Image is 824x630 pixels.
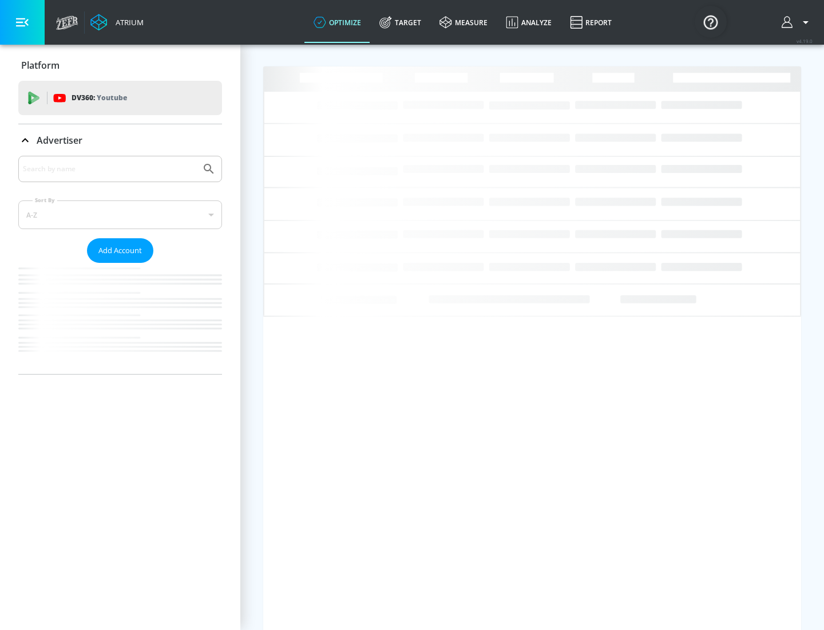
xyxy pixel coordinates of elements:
button: Open Resource Center [695,6,727,38]
div: A-Z [18,200,222,229]
p: Youtube [97,92,127,104]
nav: list of Advertiser [18,263,222,374]
a: Target [370,2,430,43]
p: Platform [21,59,60,72]
div: Platform [18,49,222,81]
span: v 4.19.0 [797,38,813,44]
div: DV360: Youtube [18,81,222,115]
p: DV360: [72,92,127,104]
label: Sort By [33,196,57,204]
a: optimize [304,2,370,43]
span: Add Account [98,244,142,257]
button: Add Account [87,238,153,263]
div: Atrium [111,17,144,27]
p: Advertiser [37,134,82,147]
a: Report [561,2,621,43]
a: Analyze [497,2,561,43]
input: Search by name [23,162,196,176]
a: Atrium [90,14,144,31]
div: Advertiser [18,124,222,156]
div: Advertiser [18,156,222,374]
a: measure [430,2,497,43]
